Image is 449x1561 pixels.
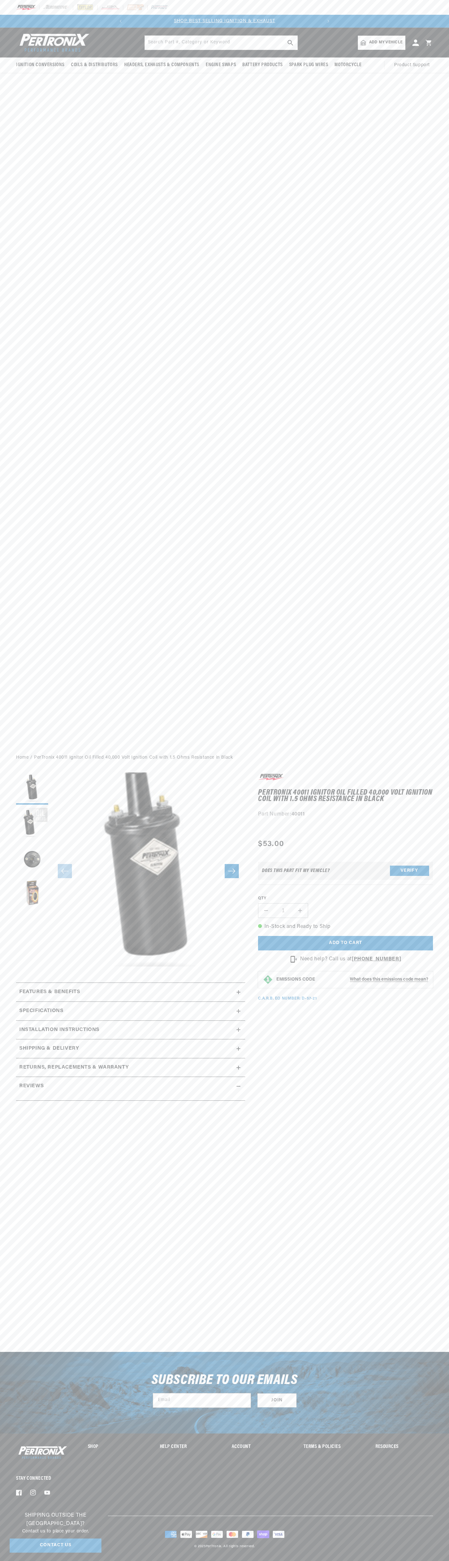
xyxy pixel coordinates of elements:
[16,1475,67,1482] p: Stay Connected
[174,19,275,23] a: SHOP BEST SELLING IGNITION & EXHAUST
[34,754,233,761] a: PerTronix 40011 Ignitor Oil Filled 40,000 Volt Ignition Coil with 1.5 Ohms Resistance in Black
[242,62,283,68] span: Battery Products
[16,772,245,970] media-gallery: Gallery Viewer
[304,1445,361,1449] summary: Terms & policies
[258,936,433,950] button: Add to cart
[127,18,322,25] div: 1 of 2
[16,1445,67,1460] img: Pertronix
[19,1026,99,1034] h2: Installation instructions
[258,838,284,850] span: $53.00
[239,57,286,73] summary: Battery Products
[153,1393,251,1407] input: Email
[394,57,433,73] summary: Product Support
[291,812,305,817] strong: 40011
[276,977,428,983] button: EMISSIONS CODEWhat does this emissions code mean?
[16,1021,245,1039] summary: Installation instructions
[16,1077,245,1096] summary: Reviews
[16,1058,245,1077] summary: Returns, Replacements & Warranty
[127,18,322,25] div: Announcement
[232,1445,289,1449] summary: Account
[16,62,65,68] span: Ignition Conversions
[19,1007,63,1015] h2: Specifications
[194,1545,222,1548] small: © 2025 .
[160,1445,217,1449] summary: Help Center
[16,983,245,1001] summary: Features & Benefits
[16,754,433,761] nav: breadcrumbs
[350,977,428,982] strong: What does this emissions code mean?
[10,1528,101,1535] p: Contact us to place your order.
[225,864,239,878] button: Slide right
[16,754,29,761] a: Home
[206,62,236,68] span: Engine Swaps
[257,1393,297,1408] button: Subscribe
[258,896,433,901] label: QTY
[10,1539,101,1553] a: Contact Us
[16,808,48,840] button: Load image 2 in gallery view
[289,62,328,68] span: Spark Plug Wires
[390,866,429,876] button: Verify
[203,57,239,73] summary: Engine Swaps
[16,1039,245,1058] summary: Shipping & Delivery
[16,57,68,73] summary: Ignition Conversions
[262,868,330,873] div: Does This part fit My vehicle?
[258,923,433,931] p: In-Stock and Ready to Ship
[58,864,72,878] button: Slide left
[334,62,361,68] span: Motorcycle
[121,57,203,73] summary: Headers, Exhausts & Components
[124,62,199,68] span: Headers, Exhausts & Components
[16,843,48,875] button: Load image 3 in gallery view
[276,977,315,982] strong: EMISSIONS CODE
[376,1445,433,1449] summary: Resources
[151,1374,298,1387] h3: Subscribe to our emails
[258,996,317,1001] p: C.A.R.B. EO Number: D-57-21
[16,1002,245,1020] summary: Specifications
[322,15,335,28] button: Translation missing: en.sections.announcements.next_announcement
[206,1545,221,1548] a: PerTronix
[258,810,433,819] div: Part Number:
[68,57,121,73] summary: Coils & Distributors
[19,1063,129,1072] h2: Returns, Replacements & Warranty
[145,36,298,50] input: Search Part #, Category or Keyword
[10,1512,101,1528] h3: Shipping Outside the [GEOGRAPHIC_DATA]?
[16,31,90,54] img: Pertronix
[283,36,298,50] button: search button
[286,57,332,73] summary: Spark Plug Wires
[263,975,273,985] img: Emissions code
[19,1045,79,1053] h2: Shipping & Delivery
[223,1545,255,1548] small: All rights reserved.
[258,789,433,803] h1: PerTronix 40011 Ignitor Oil Filled 40,000 Volt Ignition Coil with 1.5 Ohms Resistance in Black
[352,957,401,962] a: [PHONE_NUMBER]
[88,1445,145,1449] summary: Shop
[331,57,365,73] summary: Motorcycle
[16,772,48,805] button: Load image 1 in gallery view
[19,1082,44,1090] h2: Reviews
[369,40,402,46] span: Add my vehicle
[114,15,127,28] button: Translation missing: en.sections.announcements.previous_announcement
[71,62,118,68] span: Coils & Distributors
[394,62,430,69] span: Product Support
[300,955,401,964] p: Need help? Call us at
[19,988,80,996] h2: Features & Benefits
[358,36,405,50] a: Add my vehicle
[16,878,48,911] button: Load image 4 in gallery view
